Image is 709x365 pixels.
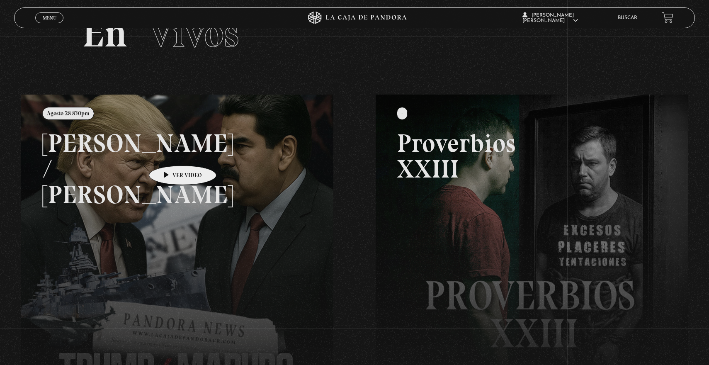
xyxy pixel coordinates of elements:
[148,10,239,57] span: Vivos
[43,15,56,20] span: Menu
[662,12,673,23] a: View your shopping cart
[618,15,637,20] a: Buscar
[522,13,578,23] span: [PERSON_NAME] [PERSON_NAME]
[40,22,59,28] span: Cerrar
[82,14,626,53] h2: En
